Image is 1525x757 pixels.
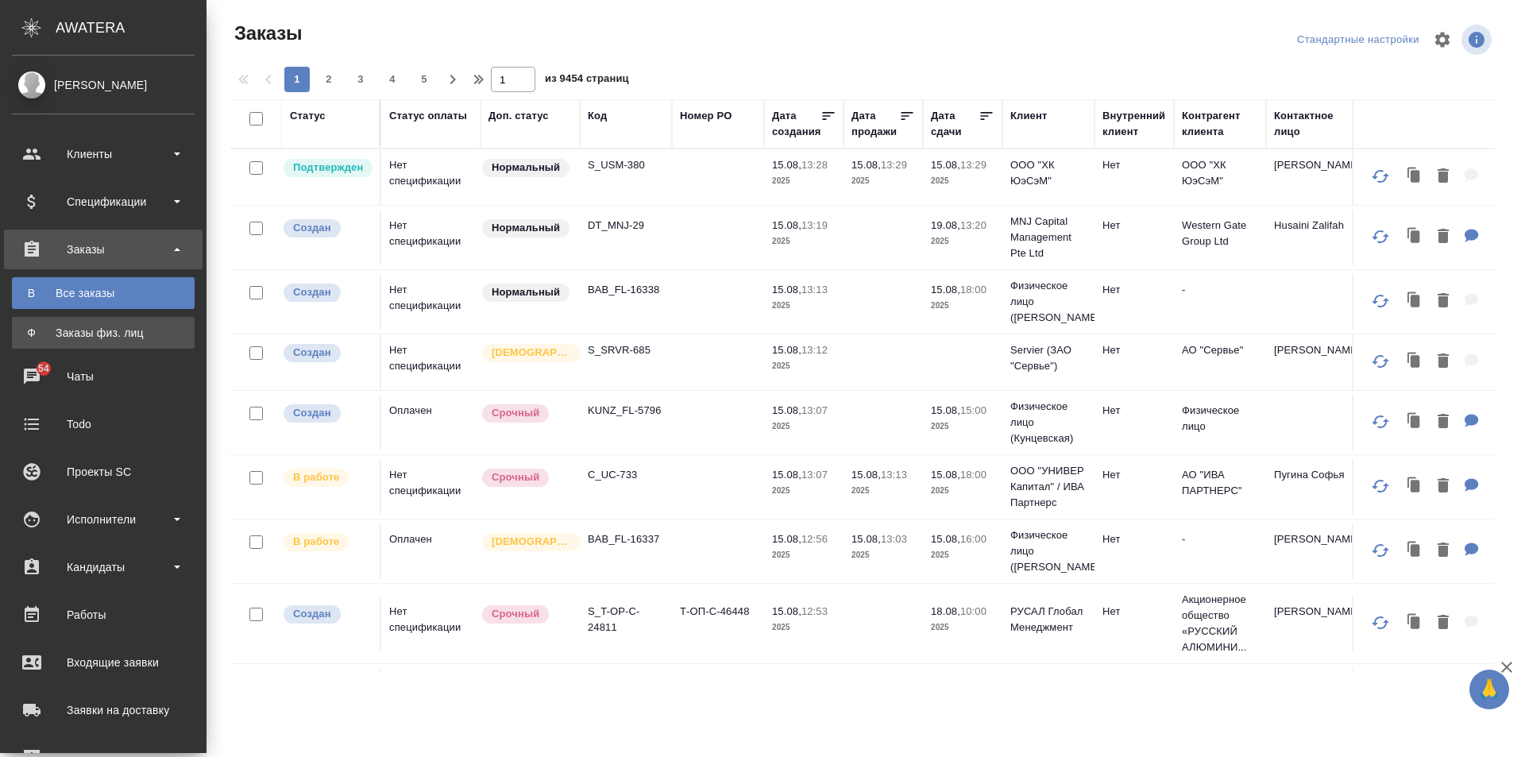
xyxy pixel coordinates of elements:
[1469,670,1509,709] button: 🙏
[801,159,828,171] p: 13:28
[772,469,801,481] p: 15.08,
[588,108,607,124] div: Код
[1102,108,1166,140] div: Внутренний клиент
[1102,403,1166,419] p: Нет
[381,274,481,330] td: Нет спецификации
[931,483,994,499] p: 2025
[960,219,986,231] p: 13:20
[1182,218,1258,249] p: Western Gate Group Ltd
[960,469,986,481] p: 18:00
[931,547,994,563] p: 2025
[851,173,915,189] p: 2025
[772,404,801,416] p: 15.08,
[1182,108,1258,140] div: Контрагент клиента
[492,469,539,485] p: Срочный
[4,595,203,635] a: Работы
[1102,282,1166,298] p: Нет
[20,325,187,341] div: Заказы физ. лиц
[293,220,331,236] p: Создан
[680,108,732,124] div: Номер PO
[772,483,836,499] p: 2025
[4,690,203,730] a: Заявки на доставку
[1266,668,1358,724] td: [PERSON_NAME]
[1274,108,1350,140] div: Контактное лицо
[1266,149,1358,205] td: [PERSON_NAME]
[801,533,828,545] p: 12:56
[1266,596,1358,651] td: [PERSON_NAME]
[1430,535,1457,567] button: Удалить
[282,467,372,489] div: Выставляет ПМ после принятия заказа от КМа
[851,469,881,481] p: 15.08,
[1430,285,1457,318] button: Удалить
[1182,342,1258,358] p: АО "Сервье"
[1476,673,1503,706] span: 🙏
[1182,592,1258,655] p: Акционерное общество «РУССКИЙ АЛЮМИНИ...
[411,71,437,87] span: 5
[772,234,836,249] p: 2025
[492,534,571,550] p: [DEMOGRAPHIC_DATA]
[12,508,195,531] div: Исполнители
[348,71,373,87] span: 3
[1423,21,1461,59] span: Настроить таблицу
[1361,342,1400,380] button: Обновить
[1400,285,1430,318] button: Клонировать
[881,533,907,545] p: 13:03
[1010,604,1087,635] p: РУСАЛ Глобал Менеджмент
[851,108,899,140] div: Дата продажи
[293,469,339,485] p: В работе
[772,298,836,314] p: 2025
[1010,527,1087,575] p: Физическое лицо ([PERSON_NAME])
[772,219,801,231] p: 15.08,
[293,345,331,361] p: Создан
[588,604,664,635] p: S_T-OP-C-24811
[12,365,195,388] div: Чаты
[960,533,986,545] p: 16:00
[1400,221,1430,253] button: Клонировать
[290,108,326,124] div: Статус
[20,285,187,301] div: Все заказы
[1010,463,1087,511] p: ООО "УНИВЕР Капитал" / ИВА Партнерс
[411,67,437,92] button: 5
[1430,406,1457,438] button: Удалить
[772,533,801,545] p: 15.08,
[380,71,405,87] span: 4
[772,159,801,171] p: 15.08,
[881,159,907,171] p: 13:29
[1182,403,1258,435] p: Физическое лицо
[282,218,372,239] div: Выставляется автоматически при создании заказа
[56,12,207,44] div: AWATERA
[1361,604,1400,642] button: Обновить
[931,620,994,635] p: 2025
[960,605,986,617] p: 10:00
[1361,282,1400,320] button: Обновить
[1430,221,1457,253] button: Удалить
[12,698,195,722] div: Заявки на доставку
[801,469,828,481] p: 13:07
[1400,406,1430,438] button: Клонировать
[1430,160,1457,193] button: Удалить
[1010,399,1087,446] p: Физическое лицо (Кунцевская)
[282,604,372,625] div: Выставляется автоматически при создании заказа
[293,405,331,421] p: Создан
[293,160,363,176] p: Подтвержден
[381,334,481,390] td: Нет спецификации
[282,403,372,424] div: Выставляется автоматически при создании заказа
[1010,108,1047,124] div: Клиент
[1400,607,1430,639] button: Клонировать
[12,460,195,484] div: Проекты SC
[348,67,373,92] button: 3
[960,404,986,416] p: 15:00
[380,67,405,92] button: 4
[772,605,801,617] p: 15.08,
[293,534,339,550] p: В работе
[282,342,372,364] div: Выставляется автоматически при создании заказа
[481,342,572,364] div: Выставляется автоматически для первых 3 заказов нового контактного лица. Особое внимание
[1361,157,1400,195] button: Обновить
[588,467,664,483] p: C_UC-733
[801,219,828,231] p: 13:19
[492,220,560,236] p: Нормальный
[545,69,629,92] span: из 9454 страниц
[772,284,801,295] p: 15.08,
[931,234,994,249] p: 2025
[1400,346,1430,378] button: Клонировать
